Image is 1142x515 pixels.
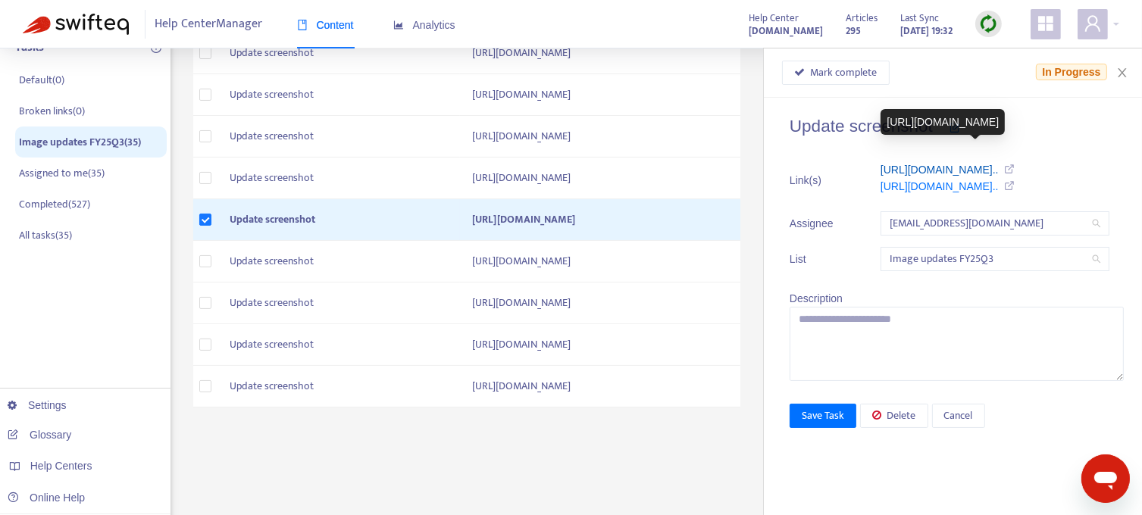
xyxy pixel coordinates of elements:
[8,429,71,441] a: Glossary
[8,492,85,504] a: Online Help
[30,460,92,472] span: Help Centers
[19,227,72,243] p: All tasks ( 35 )
[881,109,1005,135] div: [URL][DOMAIN_NAME]
[23,14,129,35] img: Swifteq
[19,134,141,150] p: Image updates FY25Q3 ( 35 )
[460,116,740,158] td: [URL][DOMAIN_NAME]
[790,172,843,189] span: Link(s)
[217,366,460,407] td: Update screenshot
[790,215,843,232] span: Assignee
[460,158,740,199] td: [URL][DOMAIN_NAME]
[749,23,823,39] strong: [DOMAIN_NAME]
[1092,219,1101,228] span: search
[460,282,740,324] td: [URL][DOMAIN_NAME]
[19,165,105,181] p: Assigned to me ( 35 )
[749,22,823,39] a: [DOMAIN_NAME]
[790,251,843,267] span: List
[460,74,740,116] td: [URL][DOMAIN_NAME]
[1036,64,1106,80] span: In Progress
[8,399,67,411] a: Settings
[217,158,460,199] td: Update screenshot
[393,20,404,30] span: area-chart
[460,199,740,241] td: [URL][DOMAIN_NAME]
[890,212,1100,235] span: support@sendible.com
[1084,14,1102,33] span: user
[782,61,890,85] button: Mark complete
[790,116,1124,136] h4: Update screenshot
[1081,454,1130,503] iframe: Button to launch messaging window
[944,407,973,424] span: Cancel
[217,241,460,282] td: Update screenshot
[460,241,740,282] td: [URL][DOMAIN_NAME]
[155,10,263,39] span: Help Center Manager
[887,407,916,424] span: Delete
[297,19,354,31] span: Content
[19,103,85,119] p: Broken links ( 0 )
[19,72,64,88] p: Default ( 0 )
[1092,254,1101,264] span: search
[790,292,843,304] span: Description
[749,10,799,27] span: Help Center
[460,324,740,366] td: [URL][DOMAIN_NAME]
[881,164,999,176] a: [URL][DOMAIN_NAME]..
[217,324,460,366] td: Update screenshot
[881,180,999,192] a: [URL][DOMAIN_NAME]..
[217,199,460,241] td: Update screenshot
[460,33,740,74] td: [URL][DOMAIN_NAME]
[790,404,856,428] button: Save Task
[979,14,998,33] img: sync.dc5367851b00ba804db3.png
[1116,67,1128,79] span: close
[802,407,844,424] span: Save Task
[460,366,740,407] td: [URL][DOMAIN_NAME]
[1037,14,1055,33] span: appstore
[217,282,460,324] td: Update screenshot
[846,10,878,27] span: Articles
[900,23,953,39] strong: [DATE] 19:32
[932,404,985,428] button: Cancel
[217,74,460,116] td: Update screenshot
[19,196,90,212] p: Completed ( 527 )
[1112,66,1133,80] button: Close
[900,10,939,27] span: Last Sync
[297,20,308,30] span: book
[860,404,928,428] button: Delete
[890,248,1100,270] span: Image updates FY25Q3
[393,19,455,31] span: Analytics
[217,116,460,158] td: Update screenshot
[217,33,460,74] td: Update screenshot
[846,23,861,39] strong: 295
[15,39,44,57] p: Tasks
[811,64,878,81] span: Mark complete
